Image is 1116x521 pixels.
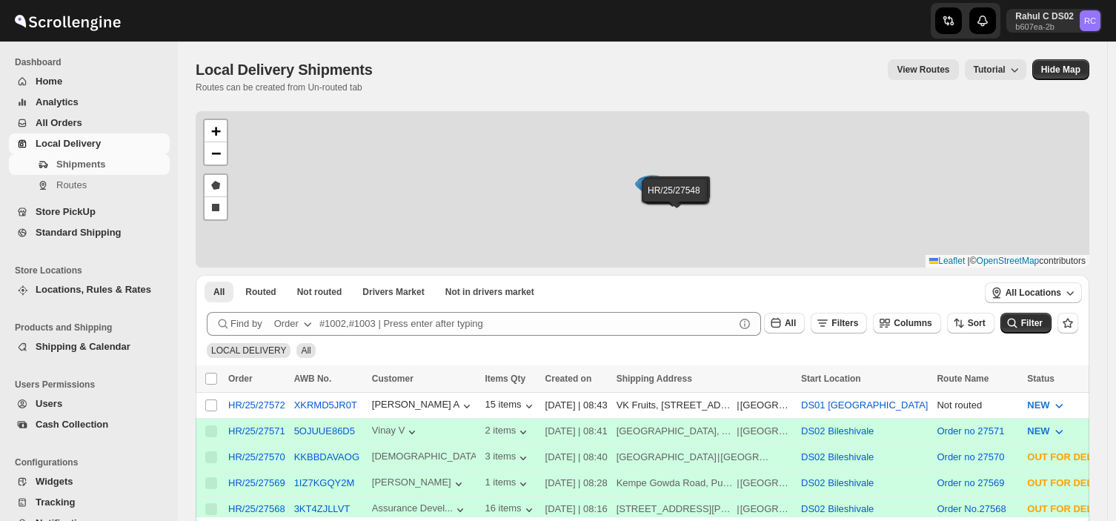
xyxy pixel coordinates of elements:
[617,502,737,517] div: [STREET_ADDRESS][PERSON_NAME][PERSON_NAME]
[801,425,874,437] button: DS02 Bileshivale
[1041,64,1080,76] span: Hide Map
[372,451,476,465] button: [DEMOGRAPHIC_DATA] A
[297,286,342,298] span: Not routed
[9,279,170,300] button: Locations, Rules & Rates
[545,502,608,517] div: [DATE] | 08:16
[947,313,994,333] button: Sort
[974,64,1006,75] span: Tutorial
[740,502,792,517] div: [GEOGRAPHIC_DATA]
[1000,313,1052,333] button: Filter
[372,502,468,517] button: Assurance Devel...
[228,425,285,437] button: HR/25/27571
[937,503,1006,514] button: Order No.27568
[211,345,286,356] span: LOCAL DELIVERY
[937,451,1004,462] button: Order no 27570
[9,394,170,414] button: Users
[36,227,122,238] span: Standard Shipping
[265,312,324,336] button: Order
[639,177,661,193] img: Marker
[640,180,662,196] img: Marker
[9,175,170,196] button: Routes
[873,313,940,333] button: Columns
[294,374,332,384] span: AWB No.
[36,476,73,487] span: Widgets
[1006,287,1061,299] span: All Locations
[205,197,227,219] a: Draw a rectangle
[372,374,413,384] span: Customer
[1080,10,1100,31] span: Rahul C DS02
[985,282,1082,303] button: All Locations
[213,286,225,298] span: All
[36,398,62,409] span: Users
[15,56,170,68] span: Dashboard
[236,282,285,302] button: Routed
[968,318,986,328] span: Sort
[274,316,299,331] div: Order
[294,425,355,437] button: 5OJUUE86D5
[485,451,531,465] button: 3 items
[485,502,536,517] button: 16 items
[811,313,867,333] button: Filters
[485,374,525,384] span: Items Qty
[545,450,608,465] div: [DATE] | 08:40
[36,419,108,430] span: Cash Collection
[637,178,659,194] img: Marker
[785,318,796,328] span: All
[617,476,737,491] div: Kempe Gowda Road, Punappa Layout, HBR Layout
[897,64,949,76] span: View Routes
[9,492,170,513] button: Tracking
[245,286,276,298] span: Routed
[545,476,608,491] div: [DATE] | 08:28
[1006,9,1102,33] button: User menu
[228,451,285,462] div: HR/25/27570
[1015,22,1074,31] p: b607ea-2b
[372,502,453,514] div: Assurance Devel...
[617,450,717,465] div: [GEOGRAPHIC_DATA]
[485,399,536,414] div: 15 items
[1018,419,1075,443] button: NEW
[15,265,170,276] span: Store Locations
[637,176,660,193] img: Marker
[228,503,285,514] button: HR/25/27568
[9,113,170,133] button: All Orders
[228,477,285,488] button: HR/25/27569
[937,477,1004,488] button: Order no 27569
[617,398,737,413] div: VK Fruits, [STREET_ADDRESS], [GEOGRAPHIC_DATA]
[617,450,792,465] div: |
[36,138,101,149] span: Local Delivery
[965,59,1026,80] button: Tutorial
[894,318,931,328] span: Columns
[642,175,664,191] img: Marker
[205,175,227,197] a: Draw a polygon
[294,399,357,411] button: XKRMD5JR0T
[617,476,792,491] div: |
[968,256,970,266] span: |
[9,471,170,492] button: Widgets
[372,477,466,491] button: [PERSON_NAME]
[545,424,608,439] div: [DATE] | 08:41
[205,282,233,302] button: All
[635,179,657,195] img: Marker
[801,503,874,514] button: DS02 Bileshivale
[1015,10,1074,22] p: Rahul C DS02
[1032,59,1089,80] button: Map action label
[196,62,373,78] span: Local Delivery Shipments
[638,179,660,195] img: Marker
[228,374,253,384] span: Order
[937,425,1004,437] button: Order no 27571
[1018,394,1075,417] button: NEW
[9,92,170,113] button: Analytics
[485,477,531,491] button: 1 items
[545,374,592,384] span: Created on
[545,398,608,413] div: [DATE] | 08:43
[801,374,861,384] span: Start Location
[56,179,87,190] span: Routes
[485,425,531,439] button: 2 items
